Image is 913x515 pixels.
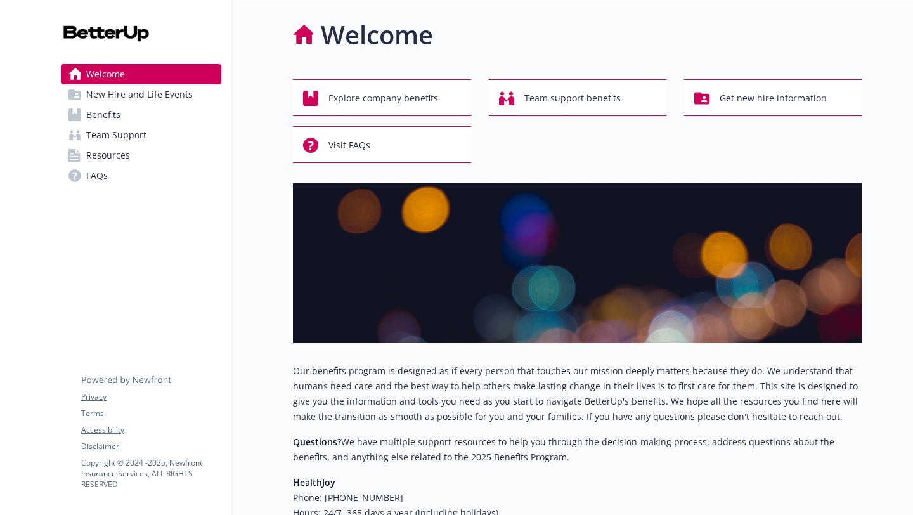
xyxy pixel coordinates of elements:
[293,126,471,163] button: Visit FAQs
[293,363,862,424] p: Our benefits program is designed as if every person that touches our mission deeply matters becau...
[86,105,120,125] span: Benefits
[489,79,667,116] button: Team support benefits
[61,145,221,166] a: Resources
[524,86,621,110] span: Team support benefits
[61,105,221,125] a: Benefits
[293,434,862,465] p: We have multiple support resources to help you through the decision-making process, address quest...
[61,84,221,105] a: New Hire and Life Events
[684,79,862,116] button: Get new hire information
[293,79,471,116] button: Explore company benefits
[86,84,193,105] span: New Hire and Life Events
[81,424,221,436] a: Accessibility
[61,166,221,186] a: FAQs
[86,125,146,145] span: Team Support
[293,490,862,505] h6: Phone: [PHONE_NUMBER]
[61,125,221,145] a: Team Support
[86,166,108,186] span: FAQs
[293,436,341,448] strong: Questions?
[328,86,438,110] span: Explore company benefits
[81,391,221,403] a: Privacy
[81,457,221,490] p: Copyright © 2024 - 2025 , Newfront Insurance Services, ALL RIGHTS RESERVED
[328,133,370,157] span: Visit FAQs
[86,64,125,84] span: Welcome
[81,408,221,419] a: Terms
[321,16,433,54] h1: Welcome
[293,183,862,343] img: overview page banner
[720,86,827,110] span: Get new hire information
[293,476,335,488] strong: HealthJoy
[86,145,130,166] span: Resources
[81,441,221,452] a: Disclaimer
[61,64,221,84] a: Welcome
